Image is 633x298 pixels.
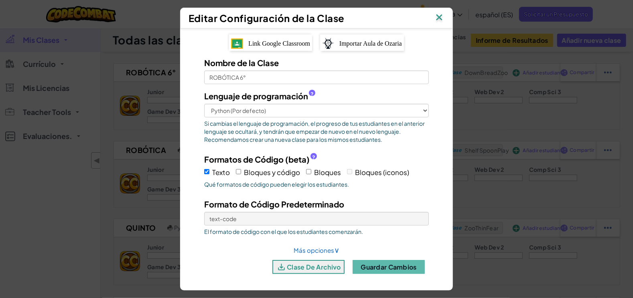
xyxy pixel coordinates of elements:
a: Más opciones [294,246,339,254]
input: Texto [204,169,209,174]
span: Bloques [314,168,341,177]
span: Importar Aula de Ozaria [339,40,402,47]
button: Guardar cambios [353,260,425,274]
span: Formatos de Código (beta) [204,153,310,165]
span: ? [310,91,314,97]
span: Bloques (iconos) [355,168,409,177]
button: clase de archivo [272,260,345,274]
span: Si cambias el lenguaje de programación, el progreso de tus estudiantes en el anterior lenguaje se... [204,119,429,143]
span: Nombre de la Clase [204,58,279,68]
input: Bloques (iconos) [347,169,352,174]
img: IconArchive.svg [276,262,286,272]
span: Link Google Classroom [248,40,310,47]
img: ozaria-logo.png [322,38,334,49]
span: Bloques y código [244,168,300,177]
span: El formato de código con el que los estudiantes comenzarán. [204,228,429,236]
span: Texto [212,168,230,177]
span: ∨ [334,245,339,254]
span: ? [312,154,315,161]
input: Bloques [306,169,311,174]
span: Lenguaje de programación [204,90,308,102]
span: Qué formatos de código pueden elegir los estudiantes. [204,180,429,188]
input: Bloques y código [236,169,241,174]
img: IconGoogleClassroom.svg [231,38,243,49]
span: Formato de Código Predeterminado [204,199,344,209]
